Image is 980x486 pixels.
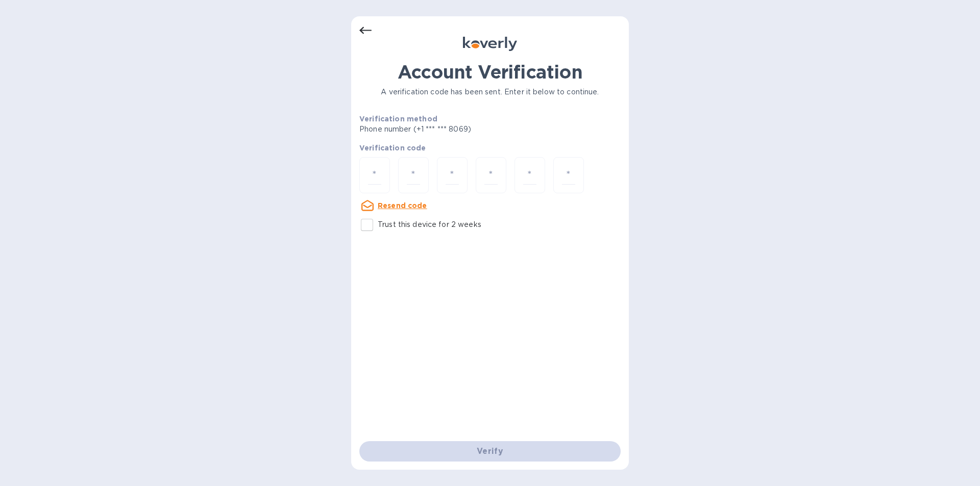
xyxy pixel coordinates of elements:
h1: Account Verification [359,61,621,83]
b: Verification method [359,115,437,123]
p: Phone number (+1 *** *** 8069) [359,124,549,135]
p: A verification code has been sent. Enter it below to continue. [359,87,621,97]
p: Verification code [359,143,621,153]
u: Resend code [378,201,427,210]
p: Trust this device for 2 weeks [378,219,481,230]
